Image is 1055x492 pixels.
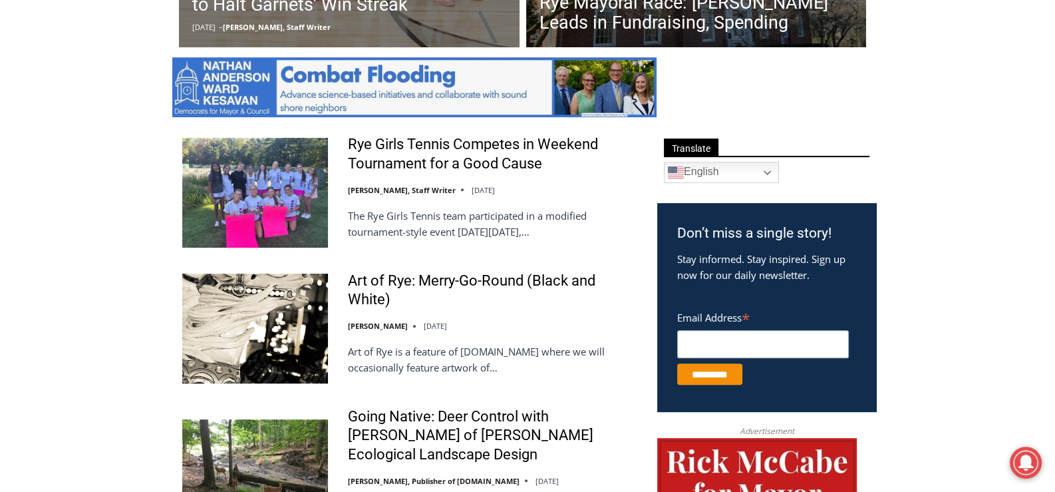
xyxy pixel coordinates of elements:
a: [PERSON_NAME] [348,321,408,331]
span: Intern @ [DOMAIN_NAME] [348,132,617,162]
a: [PERSON_NAME], Staff Writer [348,185,456,195]
time: [DATE] [424,321,447,331]
time: [DATE] [192,22,216,32]
a: Art of Rye: Merry-Go-Round (Black and White) [348,272,640,310]
a: [PERSON_NAME], Staff Writer [223,22,331,32]
p: Art of Rye is a feature of [DOMAIN_NAME] where we will occasionally feature artwork of… [348,344,640,375]
img: Rye Girls Tennis Competes in Weekend Tournament for a Good Cause [182,138,328,247]
div: Co-sponsored by Westchester County Parks [140,39,192,109]
a: Going Native: Deer Control with [PERSON_NAME] of [PERSON_NAME] Ecological Landscape Design [348,407,640,465]
a: English [664,162,779,183]
p: The Rye Girls Tennis team participated in a modified tournament-style event [DATE][DATE],… [348,208,640,240]
p: Stay informed. Stay inspired. Sign up now for our daily newsletter. [677,251,856,283]
h4: [PERSON_NAME] Read Sanctuary Fall Fest: [DATE] [11,134,177,164]
div: 1 [140,113,146,126]
img: Art of Rye: Merry-Go-Round (Black and White) [182,274,328,383]
a: Intern @ [DOMAIN_NAME] [320,129,645,166]
time: [DATE] [535,476,559,486]
span: – [219,22,223,32]
label: Email Address [677,304,849,328]
div: 6 [156,113,162,126]
img: en [668,164,684,180]
a: [PERSON_NAME] Read Sanctuary Fall Fest: [DATE] [1,132,199,166]
div: "At the 10am stand-up meeting, each intern gets a chance to take [PERSON_NAME] and the other inte... [336,1,629,129]
img: s_800_29ca6ca9-f6cc-433c-a631-14f6620ca39b.jpeg [1,1,132,132]
div: / [149,113,152,126]
time: [DATE] [472,185,495,195]
h3: Don’t miss a single story! [677,223,856,244]
a: [PERSON_NAME], Publisher of [DOMAIN_NAME] [348,476,520,486]
span: Advertisement [726,425,808,437]
a: Rye Girls Tennis Competes in Weekend Tournament for a Good Cause [348,135,640,173]
span: Translate [664,138,718,156]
